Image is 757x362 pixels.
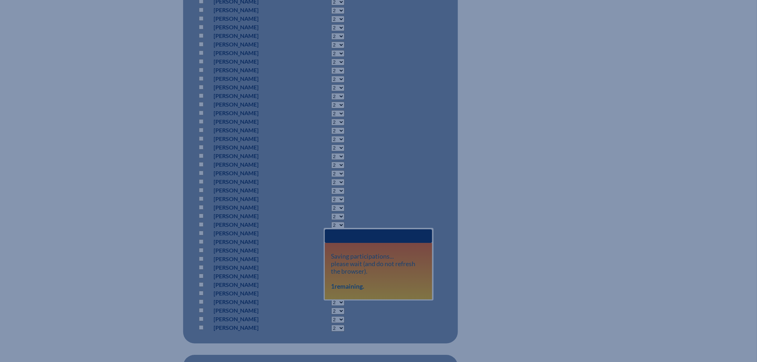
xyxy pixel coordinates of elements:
[214,220,305,229] p: [PERSON_NAME]
[331,283,335,290] span: 1
[214,263,305,272] p: [PERSON_NAME]
[214,272,305,280] p: [PERSON_NAME]
[214,23,305,31] p: [PERSON_NAME]
[331,253,426,290] p: Saving participations... please wait (and do not refresh the browser).
[214,315,305,323] p: [PERSON_NAME]
[214,117,305,126] p: [PERSON_NAME]
[214,31,305,40] p: [PERSON_NAME]
[214,229,305,238] p: [PERSON_NAME]
[214,323,305,332] p: [PERSON_NAME]
[214,280,305,289] p: [PERSON_NAME]
[214,92,305,100] p: [PERSON_NAME]
[214,100,305,109] p: [PERSON_NAME]
[214,143,305,152] p: [PERSON_NAME]
[214,203,305,212] p: [PERSON_NAME]
[214,195,305,203] p: [PERSON_NAME]
[214,289,305,298] p: [PERSON_NAME]
[214,40,305,49] p: [PERSON_NAME]
[214,212,305,220] p: [PERSON_NAME]
[214,14,305,23] p: [PERSON_NAME]
[214,6,305,14] p: [PERSON_NAME]
[214,186,305,195] p: [PERSON_NAME]
[214,152,305,160] p: [PERSON_NAME]
[214,74,305,83] p: [PERSON_NAME]
[214,66,305,74] p: [PERSON_NAME]
[214,126,305,134] p: [PERSON_NAME]
[331,283,365,290] b: remaining.
[214,306,305,315] p: [PERSON_NAME]
[214,255,305,263] p: [PERSON_NAME]
[214,169,305,177] p: [PERSON_NAME]
[214,298,305,306] p: [PERSON_NAME]
[214,238,305,246] p: [PERSON_NAME]
[214,246,305,255] p: [PERSON_NAME]
[214,109,305,117] p: [PERSON_NAME]
[214,57,305,66] p: [PERSON_NAME]
[214,49,305,57] p: [PERSON_NAME]
[214,160,305,169] p: [PERSON_NAME]
[214,134,305,143] p: [PERSON_NAME]
[214,177,305,186] p: [PERSON_NAME]
[214,83,305,92] p: [PERSON_NAME]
